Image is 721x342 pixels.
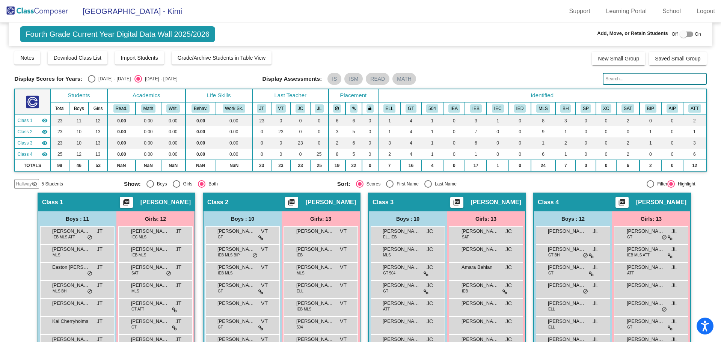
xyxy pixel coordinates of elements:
td: 23 [50,137,69,149]
td: NaN [216,160,252,171]
td: 25 [50,149,69,160]
span: Sort: [337,181,350,187]
td: 0 [596,126,616,137]
mat-icon: picture_as_pdf [122,199,131,209]
th: Keep away students [329,102,345,115]
td: 10 [69,126,89,137]
span: 5 Students [41,181,63,187]
td: 8 [329,149,345,160]
td: 3 [329,126,345,137]
td: 0.00 [107,126,136,137]
button: Math [141,104,155,113]
span: Off [672,31,678,38]
td: 11 [69,115,89,126]
div: Scores [364,181,380,187]
th: Placement [329,89,378,102]
button: IED [514,104,526,113]
td: 12 [89,115,107,126]
mat-icon: visibility [42,118,48,124]
td: 6 [329,115,345,126]
td: 0 [362,115,378,126]
span: Hallway [16,181,32,187]
span: Class 3 [17,140,32,146]
td: 0.00 [216,115,252,126]
td: 3 [683,137,706,149]
td: 25 [310,160,329,171]
mat-chip: IS [327,73,341,85]
td: 99 [50,160,69,171]
th: IEP-Speech only [576,102,596,115]
td: 0.00 [161,149,186,160]
mat-icon: picture_as_pdf [287,199,296,209]
td: 23 [271,126,291,137]
th: Students [50,89,107,102]
td: 0.00 [186,137,216,149]
span: Display Scores for Years: [14,75,82,82]
span: JT [175,227,181,235]
span: [PERSON_NAME] [217,227,255,235]
td: 17 [465,160,487,171]
td: 9 [531,126,555,137]
button: 504 [426,104,438,113]
th: IEP-C [487,102,509,115]
span: [PERSON_NAME] [52,227,90,235]
td: NaN [186,160,216,171]
td: 1 [683,126,706,137]
th: Jennifer Liester [310,102,329,115]
th: 504 Plan [421,102,443,115]
span: JC [505,227,512,235]
td: 23 [50,115,69,126]
span: [PERSON_NAME] [636,199,686,206]
td: 0 [252,126,271,137]
td: 12 [69,149,89,160]
td: 1 [487,160,509,171]
th: Boys [69,102,89,115]
td: 0 [487,126,509,137]
td: 0 [271,115,291,126]
td: 23 [271,160,291,171]
td: TOTALS [15,160,50,171]
td: 0 [509,115,531,126]
span: Show: [124,181,141,187]
th: Girls [89,102,107,115]
td: 6 [345,115,362,126]
a: Logout [691,5,721,17]
td: 0 [640,149,661,160]
td: 0 [271,149,291,160]
button: JT [257,104,266,113]
td: 0 [310,115,329,126]
button: ELL [383,104,396,113]
td: 0 [291,126,310,137]
th: IEP-B [465,102,487,115]
th: Cross Cat [596,102,616,115]
td: 0 [291,149,310,160]
td: 1 [640,137,661,149]
td: 1 [421,115,443,126]
mat-icon: visibility [42,151,48,157]
td: 6 [345,137,362,149]
span: VT [340,227,347,235]
td: 3 [465,115,487,126]
td: 1 [531,137,555,149]
button: BIP [645,104,656,113]
td: 0 [487,137,509,149]
span: Class 2 [207,199,228,206]
td: 0.00 [186,115,216,126]
td: 4 [401,126,421,137]
div: Girls: 13 [447,211,525,226]
td: 5 [345,149,362,160]
div: Filter [654,181,667,187]
th: English Language Learner [378,102,401,115]
th: Gifted and Talented [401,102,421,115]
th: Academics [107,89,186,102]
td: 0.00 [107,137,136,149]
td: 13 [89,149,107,160]
td: 25 [310,149,329,160]
span: Fourth Grade Current Year Digital Data Wall 2025/2026 [20,26,215,42]
td: 6 [465,137,487,149]
td: 8 [531,115,555,126]
th: Total [50,102,69,115]
div: Boys : 11 [38,211,116,226]
div: Boys : 12 [534,211,612,226]
span: [PERSON_NAME] [140,199,191,206]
